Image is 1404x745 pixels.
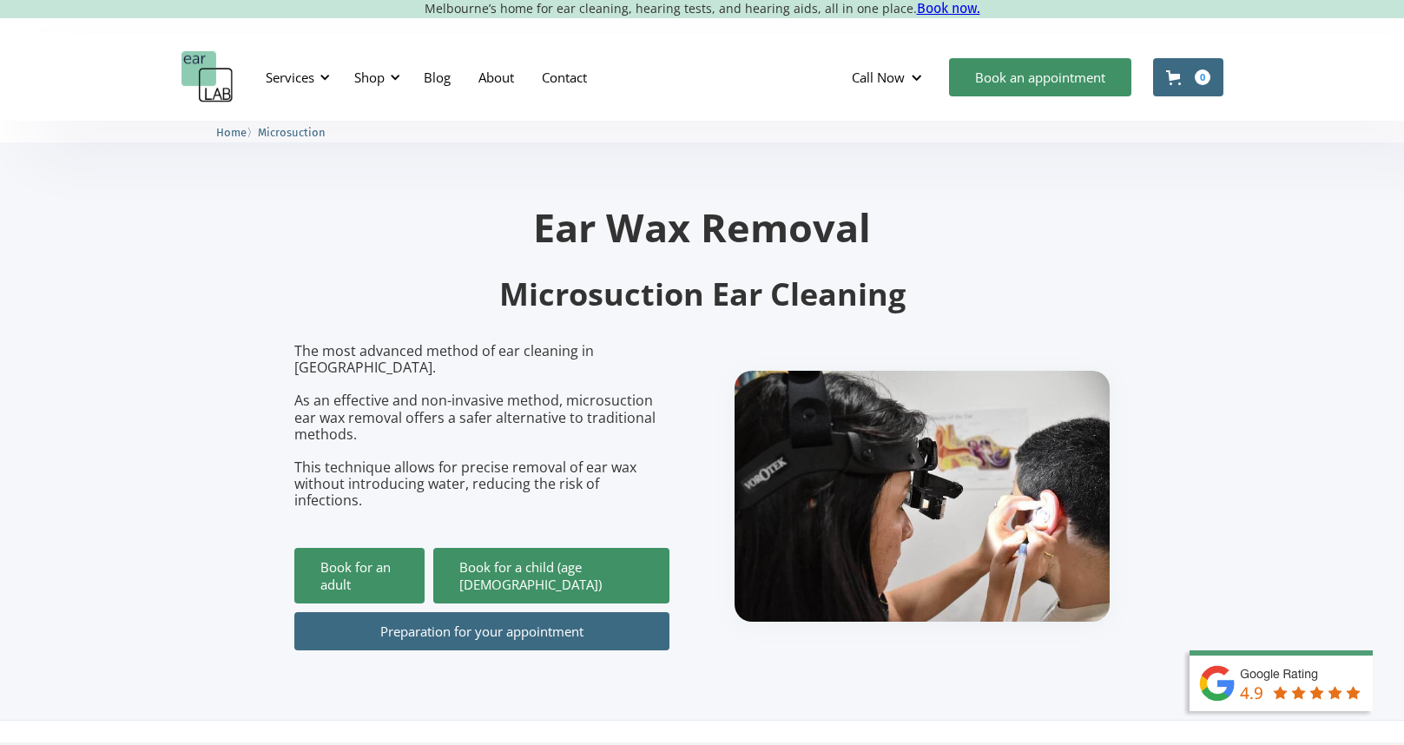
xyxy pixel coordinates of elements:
a: Preparation for your appointment [294,612,669,650]
a: Microsuction [258,123,326,140]
a: Book for an adult [294,548,425,603]
img: boy getting ear checked. [735,371,1110,622]
div: Shop [354,69,385,86]
a: home [181,51,234,103]
span: Home [216,126,247,139]
div: Call Now [838,51,940,103]
a: Book an appointment [949,58,1131,96]
a: About [465,52,528,102]
a: Book for a child (age [DEMOGRAPHIC_DATA]) [433,548,669,603]
div: Shop [344,51,405,103]
h1: Ear Wax Removal [294,208,1111,247]
div: 0 [1195,69,1210,85]
span: Microsuction [258,126,326,139]
a: Open cart [1153,58,1223,96]
a: Home [216,123,247,140]
p: The most advanced method of ear cleaning in [GEOGRAPHIC_DATA]. As an effective and non-invasive m... [294,343,669,510]
li: 〉 [216,123,258,142]
a: Contact [528,52,601,102]
div: Services [255,51,335,103]
h2: Microsuction Ear Cleaning [294,274,1111,315]
a: Blog [410,52,465,102]
div: Services [266,69,314,86]
div: Call Now [852,69,905,86]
